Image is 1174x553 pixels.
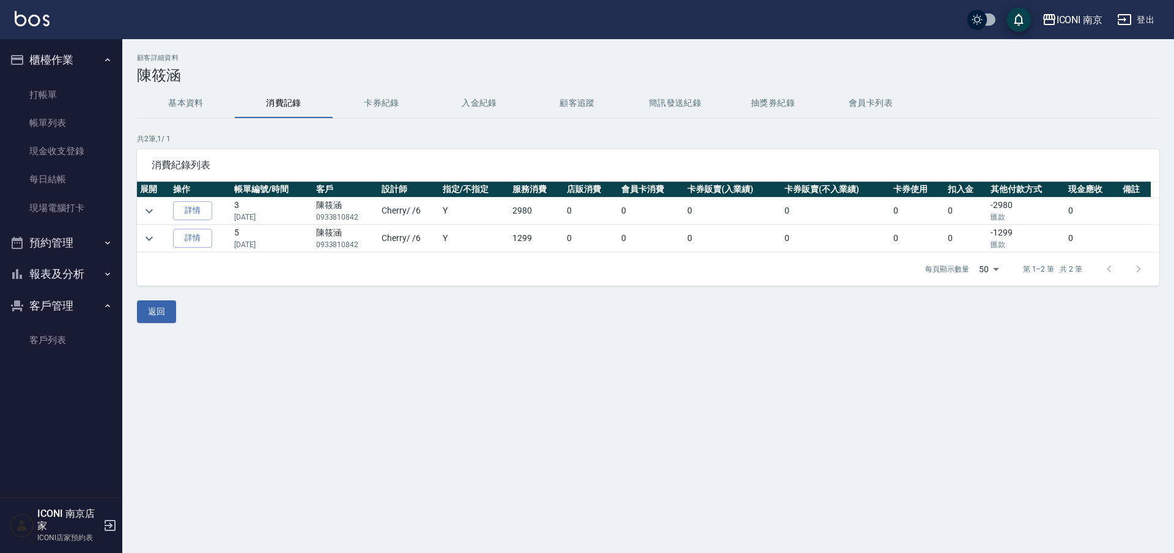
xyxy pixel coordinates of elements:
button: expand row [140,202,158,220]
td: 0 [564,225,618,252]
td: 0 [618,198,684,225]
button: 基本資料 [137,89,235,118]
td: 0 [890,198,945,225]
a: 現場電腦打卡 [5,194,117,222]
button: 會員卡列表 [822,89,920,118]
button: 顧客追蹤 [528,89,626,118]
td: 0 [945,198,988,225]
th: 備註 [1120,182,1151,198]
button: expand row [140,229,158,248]
button: 卡券紀錄 [333,89,430,118]
button: 抽獎券紀錄 [724,89,822,118]
a: 現金收支登錄 [5,137,117,165]
th: 設計師 [378,182,439,198]
td: Cherry / /6 [378,198,439,225]
button: save [1006,7,1031,32]
p: 0933810842 [316,212,376,223]
button: 返回 [137,300,176,323]
div: ICONI 南京 [1057,12,1103,28]
th: 指定/不指定 [440,182,510,198]
img: Person [10,513,34,538]
td: Cherry / /6 [378,225,439,252]
h2: 顧客詳細資料 [137,54,1159,62]
p: 第 1–2 筆 共 2 筆 [1023,264,1082,275]
td: Y [440,198,510,225]
button: 入金紀錄 [430,89,528,118]
span: 消費紀錄列表 [152,159,1145,171]
td: 0 [945,225,988,252]
th: 卡券販賣(入業績) [684,182,781,198]
td: Y [440,225,510,252]
th: 展開 [137,182,170,198]
td: 5 [231,225,312,252]
a: 帳單列表 [5,109,117,137]
td: -2980 [988,198,1065,225]
button: 登出 [1112,9,1159,31]
p: [DATE] [234,239,309,250]
td: 陳筱涵 [313,225,379,252]
td: 0 [564,198,618,225]
td: 0 [781,225,890,252]
td: 0 [684,198,781,225]
td: 0 [618,225,684,252]
img: Logo [15,11,50,26]
h3: 陳筱涵 [137,67,1159,84]
th: 店販消費 [564,182,618,198]
th: 服務消費 [509,182,564,198]
th: 客戶 [313,182,379,198]
td: 3 [231,198,312,225]
th: 現金應收 [1065,182,1120,198]
button: 報表及分析 [5,258,117,290]
button: 簡訊發送紀錄 [626,89,724,118]
td: 0 [684,225,781,252]
p: 匯款 [991,212,1062,223]
button: 櫃檯作業 [5,44,117,76]
th: 其他付款方式 [988,182,1065,198]
button: 預約管理 [5,227,117,259]
td: 0 [1065,225,1120,252]
p: 共 2 筆, 1 / 1 [137,133,1159,144]
td: 2980 [509,198,564,225]
a: 詳情 [173,201,212,220]
th: 操作 [170,182,231,198]
h5: ICONI 南京店家 [37,508,100,532]
button: 消費記錄 [235,89,333,118]
button: ICONI 南京 [1037,7,1108,32]
th: 會員卡消費 [618,182,684,198]
th: 帳單編號/時間 [231,182,312,198]
th: 卡券使用 [890,182,945,198]
td: -1299 [988,225,1065,252]
th: 卡券販賣(不入業績) [781,182,890,198]
p: ICONI店家預約表 [37,532,100,543]
a: 詳情 [173,229,212,248]
td: 1299 [509,225,564,252]
button: 客戶管理 [5,290,117,322]
a: 打帳單 [5,81,117,109]
a: 客戶列表 [5,326,117,354]
div: 50 [974,253,1003,286]
p: [DATE] [234,212,309,223]
p: 每頁顯示數量 [925,264,969,275]
p: 匯款 [991,239,1062,250]
th: 扣入金 [945,182,988,198]
td: 0 [890,225,945,252]
p: 0933810842 [316,239,376,250]
td: 0 [1065,198,1120,225]
td: 陳筱涵 [313,198,379,225]
td: 0 [781,198,890,225]
a: 每日結帳 [5,165,117,193]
